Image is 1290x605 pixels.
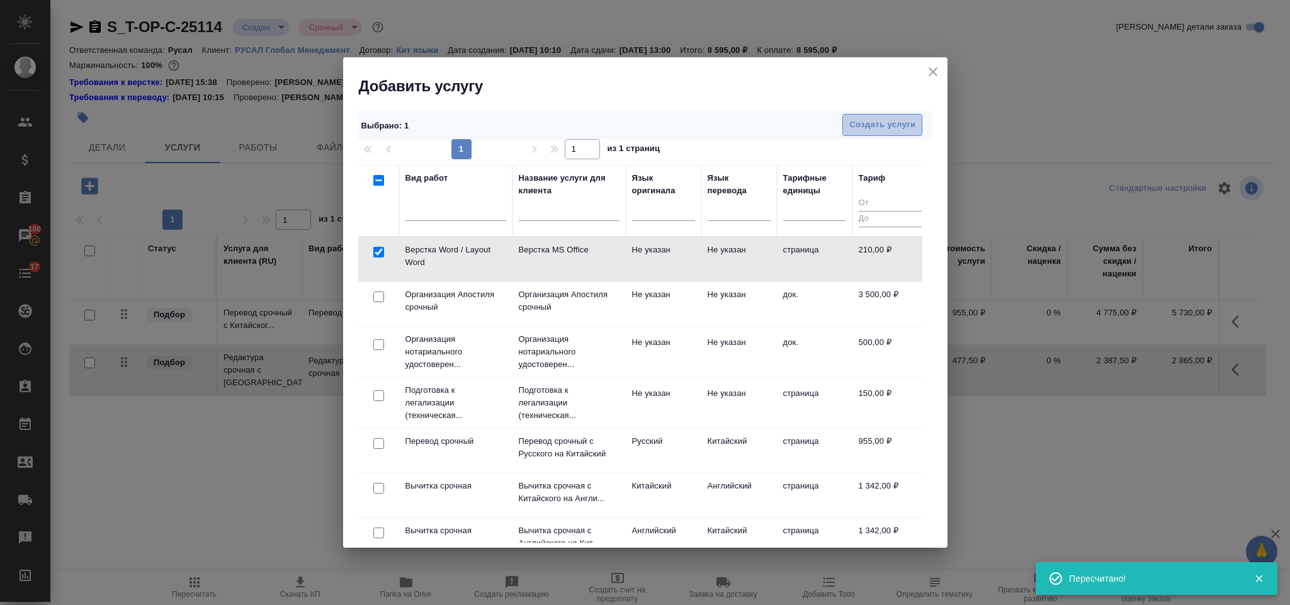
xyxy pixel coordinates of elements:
p: Перевод срочный [405,435,506,448]
td: Китайский [626,473,701,517]
td: Китайский [701,429,777,473]
td: 3 500,00 ₽ [852,282,928,326]
button: close [924,62,942,81]
p: Вычитка срочная с Английского на Кит... [519,524,620,550]
p: Вычитка срочная [405,480,506,492]
td: 500,00 ₽ [852,330,928,374]
td: док. [777,330,852,374]
td: страница [777,473,852,517]
td: Не указан [701,237,777,281]
p: Верстка MS Office [519,244,620,256]
h2: Добавить услугу [359,76,948,96]
div: Тариф [859,172,886,184]
span: из 1 страниц [608,141,660,159]
span: Создать услуги [849,118,915,132]
td: страница [777,518,852,562]
p: Вычитка срочная с Китайского на Англи... [519,480,620,505]
p: Вычитка срочная [405,524,506,537]
p: Организация нотариального удостоверен... [519,333,620,371]
div: Вид работ [405,172,448,184]
td: 1 342,00 ₽ [852,518,928,562]
input: До [859,211,922,227]
p: Перевод срочный с Русского на Китайский [519,435,620,460]
td: Не указан [701,381,777,425]
p: Верстка Word / Layout Word [405,244,506,269]
td: страница [777,237,852,281]
td: док. [777,282,852,326]
p: Организация нотариального удостоверен... [405,333,506,371]
p: Организация Апостиля срочный [519,288,620,314]
td: Не указан [626,237,701,281]
div: Тарифные единицы [783,172,846,197]
td: 955,00 ₽ [852,429,928,473]
button: Закрыть [1246,573,1272,584]
td: Не указан [701,282,777,326]
td: Не указан [626,381,701,425]
td: Китайский [701,518,777,562]
td: Английский [701,473,777,517]
td: 210,00 ₽ [852,237,928,281]
td: страница [777,429,852,473]
td: страница [777,381,852,425]
div: Язык перевода [708,172,771,197]
td: Не указан [701,330,777,374]
td: Русский [626,429,701,473]
p: Подготовка к легализации (техническая... [519,384,620,422]
button: Создать услуги [842,114,922,136]
input: От [859,196,922,212]
p: Организация Апостиля срочный [405,288,506,314]
div: Язык оригинала [632,172,695,197]
span: Выбрано : 1 [361,121,409,130]
td: Не указан [626,330,701,374]
td: Не указан [626,282,701,326]
div: Название услуги для клиента [519,172,620,197]
td: Английский [626,518,701,562]
td: 150,00 ₽ [852,381,928,425]
td: 1 342,00 ₽ [852,473,928,517]
p: Подготовка к легализации (техническая... [405,384,506,422]
div: Пересчитано! [1069,572,1235,585]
